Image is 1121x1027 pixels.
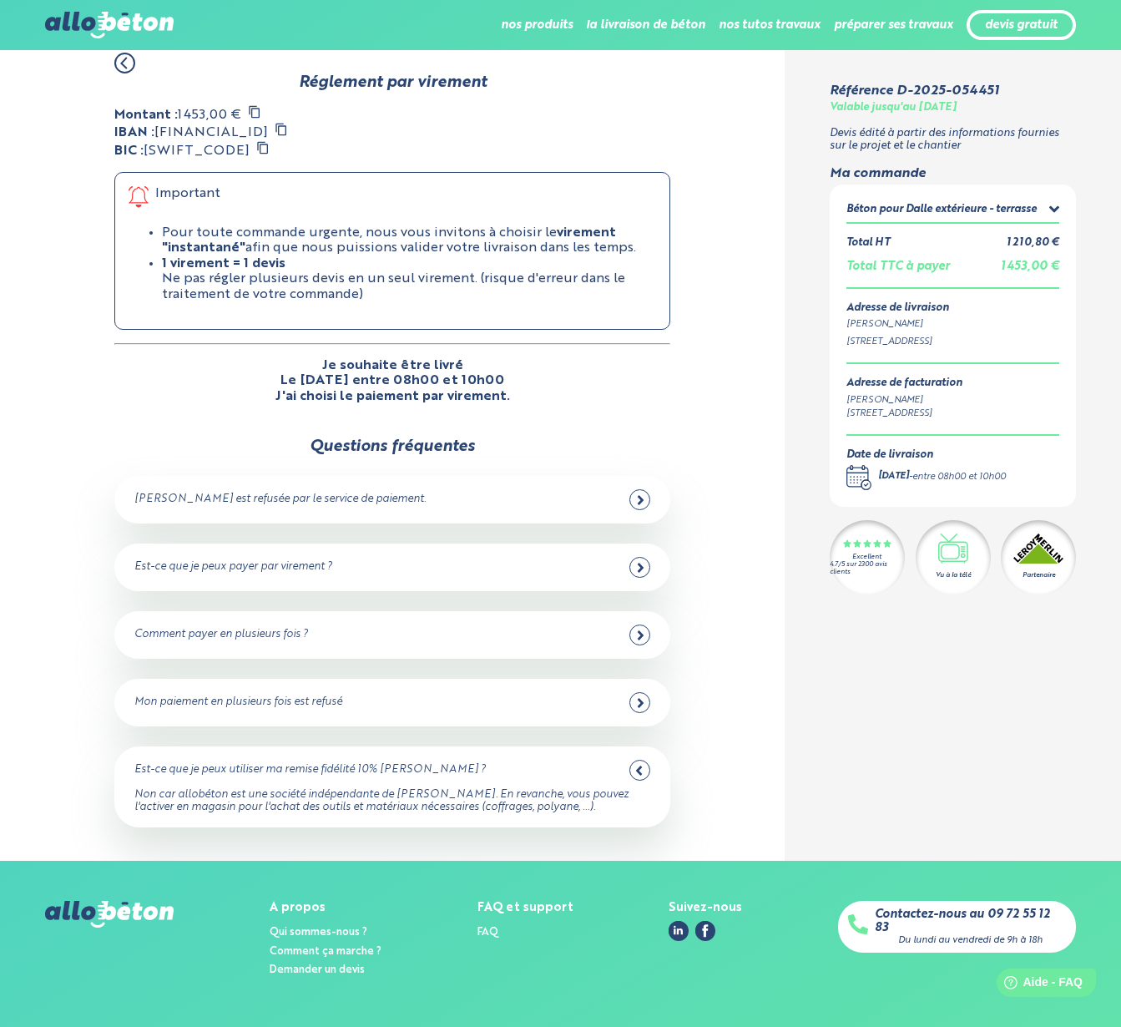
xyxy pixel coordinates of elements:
[846,393,962,407] div: [PERSON_NAME]
[852,554,881,561] div: Excellent
[248,105,261,123] div: Copier
[846,201,1059,222] summary: Béton pour Dalle extérieure - terrasse
[256,141,270,159] div: Copier
[912,470,1006,484] div: entre 08h00 et 10h00
[270,946,381,957] a: Comment ça marche ?
[134,629,308,641] div: Comment payer en plusieurs fois ?
[586,5,705,45] li: la livraison de béton
[45,901,174,928] img: allobéton
[45,12,174,38] img: allobéton
[878,470,909,484] div: [DATE]
[830,166,1076,181] div: Ma commande
[134,764,486,777] div: Est-ce que je peux utiliser ma remise fidélité 10% [PERSON_NAME] ?
[834,5,953,45] li: préparer ses travaux
[898,935,1043,946] div: Du lundi au vendredi de 9h à 18h
[162,225,656,256] li: Pour toute commande urgente, nous vous invitons à choisir le afin que nous puissions valider votr...
[1007,237,1059,250] div: 1 210,80 €
[846,237,890,250] div: Total HT
[875,908,1066,935] a: Contactez-nous au 09 72 55 12 83
[275,389,510,404] p: J'ai choisi le paiement par virement.
[972,962,1103,1009] iframe: Help widget launcher
[846,302,1059,315] div: Adresse de livraison
[322,358,463,373] p: Je souhaite être livré
[270,927,367,938] a: Qui sommes-nous ?
[1023,570,1055,580] div: Partenaire
[846,377,962,390] div: Adresse de facturation
[846,407,962,421] div: [STREET_ADDRESS]
[830,83,999,99] div: Référence D-2025-054451
[114,144,144,158] strong: BIC :
[830,128,1076,152] p: Devis édité à partir des informations fournies sur le projet et le chantier
[275,123,288,140] div: Copier
[270,901,381,915] div: A propos
[129,186,656,212] div: Important
[477,927,498,938] a: FAQ
[985,18,1058,33] a: devis gratuit
[310,438,475,456] div: Questions fréquentes
[830,561,905,576] div: 4.7/5 sur 2300 avis clients
[936,570,971,580] div: Vu à la télé
[846,335,1059,349] div: [STREET_ADDRESS]
[846,317,1059,331] div: [PERSON_NAME]
[270,964,365,975] a: Demander un devis
[1001,261,1059,272] span: 1 453,00 €
[114,126,154,139] strong: IBAN :
[830,102,957,114] div: Valable jusqu'au [DATE]
[134,493,426,506] div: [PERSON_NAME] est refusée par le service de paiement.
[846,449,1006,462] div: Date de livraison
[280,373,504,388] p: Le [DATE] entre 08h00 et 10h00
[134,561,332,574] div: Est-ce que je peux payer par virement ?
[134,789,650,813] div: Non car allobéton est une société indépendante de [PERSON_NAME]. En revanche, vous pouvez l'activ...
[162,256,656,302] li: Ne pas régler plusieurs devis en un seul virement. (risque d'erreur dans le traitement de votre c...
[846,204,1037,216] div: Béton pour Dalle extérieure - terrasse
[114,73,670,92] div: Réglement par virement
[162,257,285,271] strong: 1 virement = 1 devis
[878,470,1006,484] div: -
[114,105,670,404] div: 1 453,00 € [FINANCIAL_ID] [SWIFT_CODE]
[846,260,950,274] div: Total TTC à payer
[162,226,616,255] strong: virement "instantané"
[134,696,342,709] div: Mon paiement en plusieurs fois est refusé
[114,109,178,122] strong: Montant :
[719,5,821,45] li: nos tutos travaux
[669,901,742,915] div: Suivez-nous
[501,5,573,45] li: nos produits
[477,901,573,915] div: FAQ et support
